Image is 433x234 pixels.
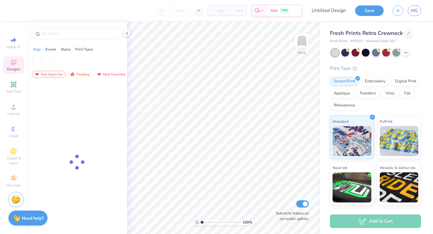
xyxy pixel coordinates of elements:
div: Applique [330,89,354,98]
span: Image AI [7,45,21,49]
div: Orgs [33,47,41,52]
span: Fresh Prints [330,39,348,44]
img: Metallic & Glitter Ink [380,172,419,202]
a: MG [408,5,421,16]
span: Add Text [6,89,21,94]
div: Print Type [330,65,421,72]
div: Transfers [356,89,380,98]
img: Back [296,35,308,47]
label: Submit to feature on our public gallery. [273,211,309,221]
span: Fresh Prints Retro Crewneck [330,29,403,37]
span: Neon Ink [333,165,347,171]
span: – – [231,8,243,14]
span: 100 % [243,220,252,225]
span: Puff Ink [380,118,392,125]
div: Rhinestones [330,101,359,110]
span: MG [411,7,418,14]
div: Embroidery [361,77,389,86]
span: Minimum Order: 50 + [366,39,396,44]
div: Most Favorited [94,71,128,78]
button: Save [355,5,384,16]
span: FREE [281,8,288,13]
input: – – [168,5,192,16]
img: most_fav.gif [97,72,102,76]
div: Back [298,50,306,55]
span: Clipart & logos [3,156,24,165]
span: Designs [7,67,20,72]
span: Standard [333,118,349,125]
div: Your Org's Fav [32,71,66,78]
img: Standard [333,126,371,156]
strong: Need help? [22,215,44,221]
span: – – [211,8,223,14]
span: # FP102 [351,39,363,44]
img: Puff Ink [380,126,419,156]
div: Print Types [75,47,93,52]
span: Decorate [6,183,21,188]
div: Styles [61,47,71,52]
span: Greek [9,134,18,138]
img: most_fav.gif [35,72,39,76]
div: Events [45,47,56,52]
div: Trending [67,71,92,78]
span: N/A [271,8,278,14]
span: Metallic & Glitter Ink [380,165,415,171]
img: trending.gif [70,72,75,76]
div: Digital Print [391,77,420,86]
input: Untitled Design [306,5,351,17]
span: Upload [8,111,20,116]
div: Screen Print [330,77,359,86]
input: Try "Alpha" [41,31,118,37]
div: Foil [400,89,414,98]
div: Vinyl [382,89,398,98]
img: Neon Ink [333,172,371,202]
